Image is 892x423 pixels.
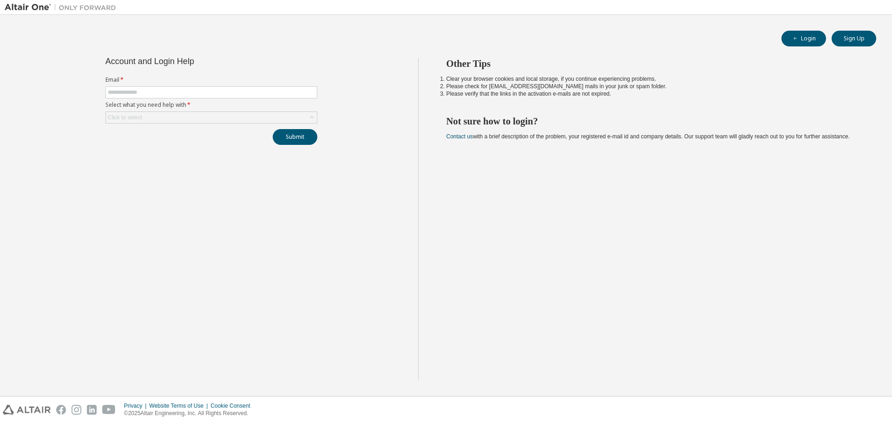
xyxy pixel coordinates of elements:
a: Contact us [446,133,473,140]
label: Select what you need help with [105,101,317,109]
img: Altair One [5,3,121,12]
button: Sign Up [832,31,876,46]
li: Please verify that the links in the activation e-mails are not expired. [446,90,860,98]
button: Submit [273,129,317,145]
p: © 2025 Altair Engineering, Inc. All Rights Reserved. [124,410,256,417]
div: Website Terms of Use [149,402,210,410]
div: Cookie Consent [210,402,256,410]
img: linkedin.svg [87,405,97,415]
div: Click to select [106,112,317,123]
div: Account and Login Help [105,58,275,65]
img: youtube.svg [102,405,116,415]
label: Email [105,76,317,84]
img: altair_logo.svg [3,405,51,415]
li: Please check for [EMAIL_ADDRESS][DOMAIN_NAME] mails in your junk or spam folder. [446,83,860,90]
img: facebook.svg [56,405,66,415]
span: with a brief description of the problem, your registered e-mail id and company details. Our suppo... [446,133,850,140]
h2: Other Tips [446,58,860,70]
img: instagram.svg [72,405,81,415]
div: Click to select [108,114,142,121]
button: Login [781,31,826,46]
div: Privacy [124,402,149,410]
h2: Not sure how to login? [446,115,860,127]
li: Clear your browser cookies and local storage, if you continue experiencing problems. [446,75,860,83]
